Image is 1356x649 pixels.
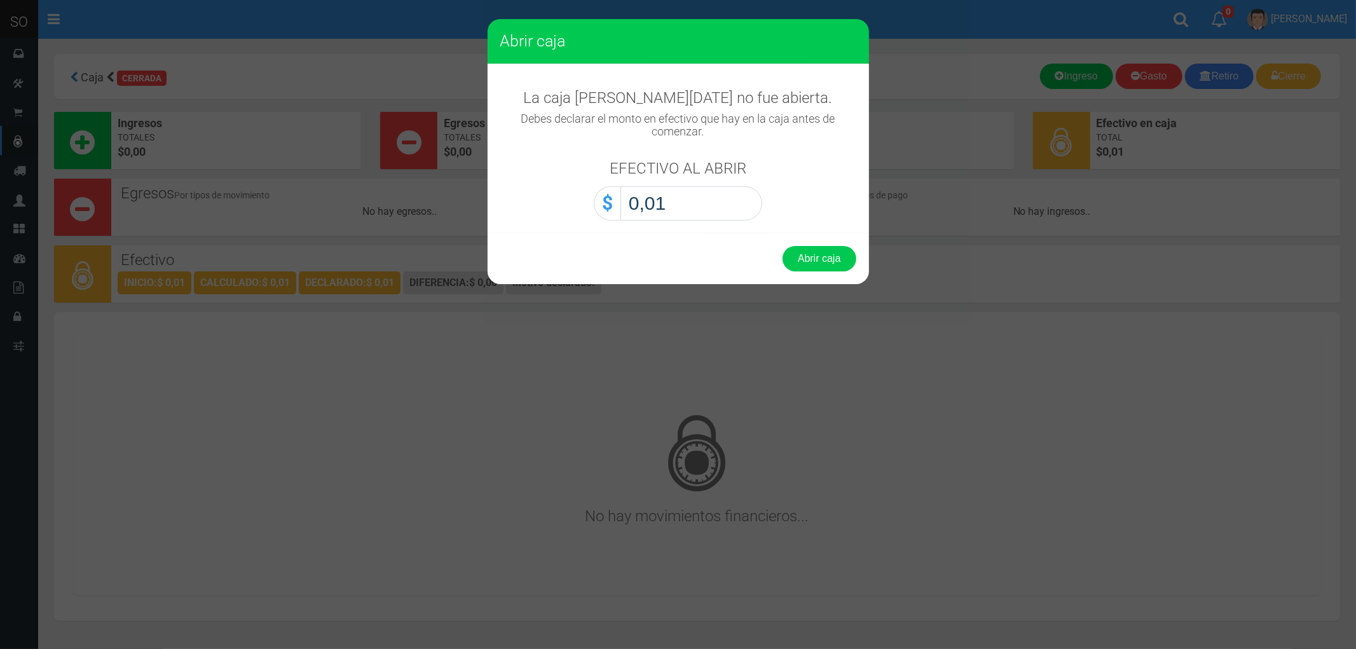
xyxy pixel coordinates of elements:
button: Abrir caja [783,246,856,271]
h3: La caja [PERSON_NAME][DATE] no fue abierta. [500,90,856,106]
h3: EFECTIVO AL ABRIR [610,160,746,177]
strong: $ [602,192,613,214]
h3: Abrir caja [500,32,856,51]
h4: Debes declarar el monto en efectivo que hay en la caja antes de comenzar. [500,113,856,138]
